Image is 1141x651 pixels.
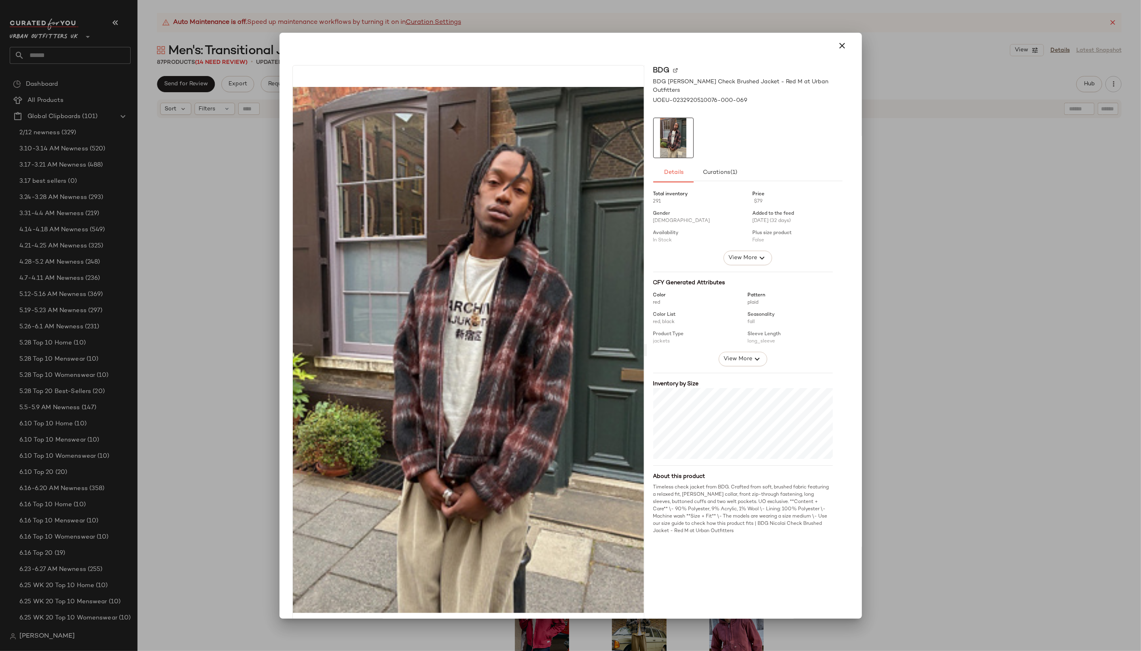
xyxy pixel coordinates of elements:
div: About this product [653,472,833,481]
div: Timeless check jacket from BDG. Crafted from soft, brushed fabric featuring a relaxed fit, [PERSO... [653,484,833,535]
span: (1) [730,169,737,176]
div: CFY Generated Attributes [653,279,833,287]
div: Inventory by Size [653,380,833,388]
span: UOEU-0232920510076-000-069 [653,96,748,105]
button: View More [718,352,767,366]
span: Curations [702,169,737,176]
img: 0232920510076_069_m [654,118,693,158]
span: BDG [653,65,670,76]
span: Details [663,169,683,176]
span: View More [723,354,752,364]
button: View More [723,251,772,265]
img: svg%3e [673,68,678,73]
img: 0232920510076_069_m [293,87,644,613]
span: View More [728,253,757,263]
span: BDG [PERSON_NAME] Check Brushed Jacket - Red M at Urban Outfitters [653,78,843,95]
